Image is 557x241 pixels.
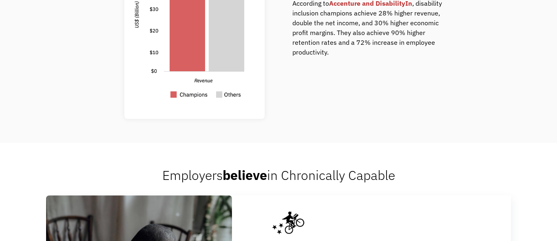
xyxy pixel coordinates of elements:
span: Employers in Chronically Capable [162,167,395,184]
strong: believe [223,167,267,184]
